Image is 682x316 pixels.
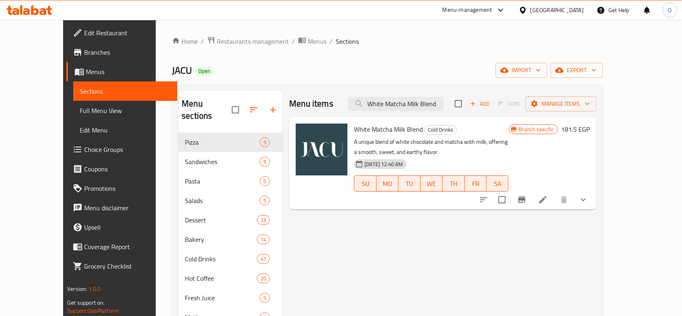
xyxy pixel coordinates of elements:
[380,178,395,190] span: MO
[227,101,244,118] span: Select all sections
[185,254,257,264] span: Cold Drinks
[530,6,584,15] div: [GEOGRAPHIC_DATA]
[66,237,177,256] a: Coverage Report
[80,106,171,115] span: Full Menu View
[257,216,269,224] span: 23
[84,145,171,154] span: Choice Groups
[66,140,177,159] a: Choice Groups
[308,36,326,46] span: Menus
[66,256,177,276] a: Grocery Checklist
[195,68,214,75] span: Open
[66,179,177,198] a: Promotions
[84,47,171,57] span: Branches
[178,288,283,307] div: Fresh Juice5
[525,96,596,111] button: Manage items
[207,36,289,47] a: Restaurants management
[554,190,574,209] button: delete
[80,86,171,96] span: Sections
[354,123,423,135] span: White Matcha Milk Blend
[182,98,232,122] h2: Menu sections
[67,305,119,316] a: Support.OpsPlatform
[260,197,269,205] span: 5
[172,36,198,46] a: Home
[260,137,270,147] div: items
[574,190,593,209] button: show more
[172,36,603,47] nav: breadcrumb
[469,99,491,109] span: Add
[257,273,270,283] div: items
[178,230,283,249] div: Bakery14
[377,175,398,192] button: MO
[474,190,493,209] button: sort-choices
[178,210,283,230] div: Dessert23
[668,6,671,15] span: O
[443,5,492,15] div: Menu-management
[468,178,483,190] span: FR
[66,198,177,218] a: Menu disclaimer
[257,255,269,263] span: 47
[260,176,270,186] div: items
[244,100,263,120] span: Sort sections
[217,36,289,46] span: Restaurants management
[257,235,270,244] div: items
[89,284,101,294] span: 1.0.0
[185,196,260,205] span: Salads
[185,157,260,167] span: Sandwiches
[465,175,487,192] button: FR
[289,98,333,110] h2: Menu items
[330,36,333,46] li: /
[398,175,420,192] button: TU
[493,191,510,208] span: Select to update
[67,297,104,308] span: Get support on:
[493,98,525,110] span: Select section first
[73,81,177,101] a: Sections
[185,235,257,244] div: Bakery
[260,196,270,205] div: items
[178,269,283,288] div: Hot Coffee20
[73,101,177,120] a: Full Menu View
[467,98,493,110] button: Add
[551,63,603,78] button: export
[557,65,596,75] span: export
[84,164,171,174] span: Coupons
[354,175,376,192] button: SU
[66,23,177,43] a: Edit Restaurant
[260,139,269,146] span: 9
[185,273,257,283] span: Hot Coffee
[185,293,260,303] span: Fresh Juice
[425,125,456,135] span: Cold Drinks
[424,178,439,190] span: WE
[361,160,406,168] span: [DATE] 12:40 AM
[84,203,171,213] span: Menu disclaimer
[260,177,269,185] span: 5
[260,157,270,167] div: items
[257,275,269,282] span: 20
[66,218,177,237] a: Upsell
[358,178,373,190] span: SU
[172,61,192,79] span: JACU
[86,67,171,77] span: Menus
[490,178,505,190] span: SA
[257,254,270,264] div: items
[185,215,257,225] span: Dessert
[354,137,508,157] p: A unique blend of white chocolate and matcha with milk, offering a smooth, sweet, and earthy flavor
[84,222,171,232] span: Upsell
[424,125,457,135] div: Cold Drinks
[538,195,548,205] a: Edit menu item
[185,176,260,186] span: Pasta
[80,125,171,135] span: Edit Menu
[402,178,417,190] span: TU
[260,293,270,303] div: items
[178,249,283,269] div: Cold Drinks47
[257,215,270,225] div: items
[516,126,557,133] span: Branch specific
[292,36,295,46] li: /
[66,43,177,62] a: Branches
[532,99,590,109] span: Manage items
[195,66,214,76] div: Open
